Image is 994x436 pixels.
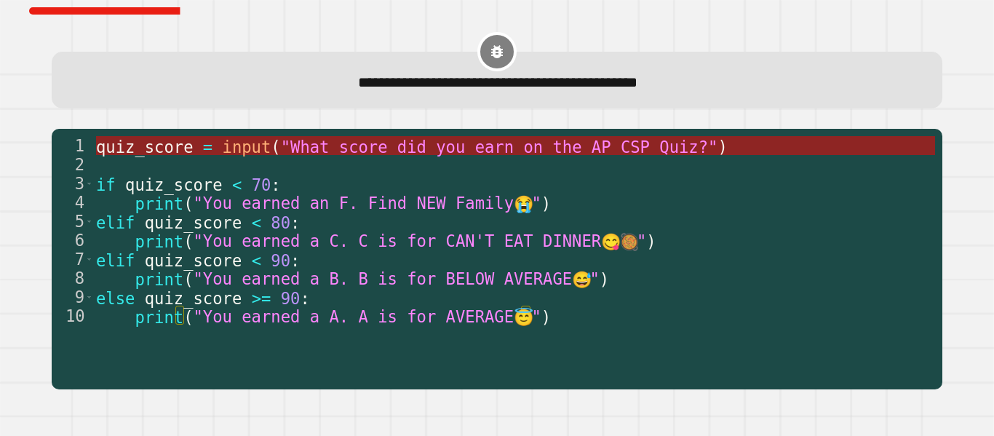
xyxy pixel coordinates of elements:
[541,194,551,213] span: )
[52,269,94,288] div: 8
[232,175,242,194] span: <
[184,231,194,250] span: (
[271,213,291,231] span: 80
[647,231,656,250] span: )
[135,307,184,326] span: print
[145,213,242,231] span: quiz_score
[135,194,184,213] span: print
[85,212,93,231] span: Toggle code folding, rows 5 through 6
[52,136,94,155] div: 1
[281,137,718,156] span: "What score did you earn on the AP CSP Quiz?"
[223,137,271,156] span: input
[290,250,300,269] span: :
[145,288,242,307] span: quiz_score
[572,270,589,289] span: 😅
[252,213,261,231] span: <
[252,288,271,307] span: >=
[271,137,281,156] span: (
[281,288,301,307] span: 90
[514,194,531,213] span: 😭
[52,250,94,269] div: 7
[184,307,194,326] span: (
[271,250,291,269] span: 90
[85,250,93,269] span: Toggle code folding, rows 7 through 8
[52,212,94,231] div: 5
[194,231,647,250] span: "You earned a C. C is for CAN'T EAT DINNER "
[96,250,135,269] span: elif
[541,307,551,326] span: )
[52,193,94,212] div: 4
[203,137,212,156] span: =
[96,213,135,231] span: elif
[85,174,93,193] span: Toggle code folding, rows 3 through 4
[184,194,194,213] span: (
[194,269,600,288] span: "You earned a B. B is for BELOW AVERAGE "
[514,308,531,327] span: 😇
[194,193,541,212] span: "You earned an F. Find NEW Family "
[52,231,94,250] div: 6
[52,306,94,325] div: 10
[96,175,116,194] span: if
[52,288,94,306] div: 9
[252,175,271,194] span: 70
[135,269,184,288] span: print
[600,269,609,288] span: )
[135,231,184,250] span: print
[85,288,93,306] span: Toggle code folding, rows 9 through 10
[718,137,728,156] span: )
[619,232,637,251] span: 🥘
[145,250,242,269] span: quiz_score
[602,232,619,251] span: 😋
[96,137,194,156] span: quiz_score
[96,288,135,307] span: else
[290,213,300,231] span: :
[184,269,194,288] span: (
[52,155,94,174] div: 2
[52,174,94,193] div: 3
[301,288,310,307] span: :
[125,175,223,194] span: quiz_score
[194,306,541,325] span: "You earned a A. A is for AVERAGE "
[252,250,261,269] span: <
[271,175,281,194] span: :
